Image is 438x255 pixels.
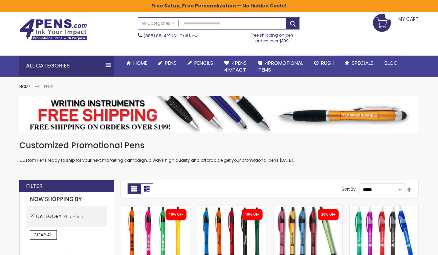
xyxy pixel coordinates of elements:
[141,21,175,26] span: All Categories
[379,56,403,71] a: Blog
[382,237,438,255] iframe: Google Customer Reviews
[144,33,199,39] span: - Call Now!
[30,230,57,240] a: Clear All
[19,96,419,133] img: Pens
[26,182,43,190] strong: Filter
[165,59,177,66] span: Pens
[321,212,335,217] div: 20% OFF
[169,212,183,217] div: 10% OFF
[19,140,419,163] div: Custom Pens ready to ship for your next marketing campaign, always high quality and affordable ge...
[194,59,213,66] span: Pencils
[252,56,309,78] a: 4PROMOTIONALITEMS
[342,187,356,192] label: Sort By
[273,205,342,211] a: Metallic Slimster Pen
[352,59,374,66] span: Specials
[244,30,301,43] div: Free shipping on pen orders over $199
[309,56,339,71] a: Rush
[138,18,179,29] a: All Categories
[26,192,107,207] strong: Now Shopping by
[19,140,419,151] h1: Customized Promotional Pens
[224,59,247,73] span: 4Pens 4impact
[64,214,83,219] span: Grip Pens
[339,56,379,71] a: Specials
[245,212,259,217] div: 10% OFF
[19,84,30,90] a: Home
[19,56,114,76] div: All Categories
[258,59,303,73] span: 4PROMOTIONAL ITEMS
[197,205,266,211] a: Bold Grip Slimster Promotional Pens
[128,183,140,194] strong: Grid
[153,56,182,71] a: Pens
[36,213,64,220] span: Category
[182,56,219,71] a: Pencils
[121,56,153,71] a: Home
[350,205,418,211] a: Frosted Grip Slimster Pen
[121,205,190,211] a: Neon Slimster Pen
[219,56,252,78] a: 4Pens4impact
[19,19,87,41] img: 4Pens Custom Pens and Promotional Products
[44,84,53,90] strong: Pens
[133,59,147,66] span: Home
[321,59,334,66] span: Rush
[385,59,398,66] span: Blog
[34,232,53,238] span: Clear All
[144,33,176,39] a: (888) 88-4PENS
